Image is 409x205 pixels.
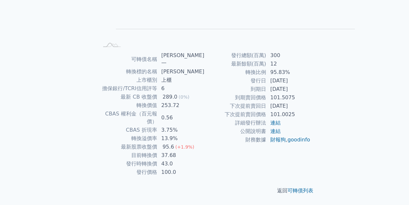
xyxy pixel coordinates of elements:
td: 發行價格 [99,168,157,176]
td: 上櫃 [157,76,205,84]
td: 轉換標的名稱 [99,67,157,76]
td: 6 [157,84,205,93]
td: 公開說明書 [205,127,266,136]
td: 最新餘額(百萬) [205,60,266,68]
td: 3.75% [157,126,205,134]
a: 財報狗 [270,137,286,143]
p: 返回 [91,187,318,195]
td: [DATE] [266,85,311,93]
td: 101.0025 [266,110,311,119]
td: 擔保銀行/TCRI信用評等 [99,84,157,93]
td: 發行總額(百萬) [205,51,266,60]
iframe: Chat Widget [377,174,409,205]
a: goodinfo [287,137,310,143]
td: 轉換溢價率 [99,134,157,143]
td: 300 [266,51,311,60]
td: , [266,136,311,144]
td: 0.56 [157,110,205,126]
span: (+1.9%) [175,144,194,150]
td: 到期賣回價格 [205,93,266,102]
td: [PERSON_NAME]一 [157,51,205,67]
span: (0%) [178,94,189,100]
td: 上市櫃別 [99,76,157,84]
td: 下次提前賣回日 [205,102,266,110]
td: CBAS 折現率 [99,126,157,134]
td: 最新 CB 收盤價 [99,93,157,101]
td: 253.72 [157,101,205,110]
td: 100.0 [157,168,205,176]
td: 12 [266,60,311,68]
td: 轉換比例 [205,68,266,77]
td: 13.9% [157,134,205,143]
div: 289.0 [161,93,179,101]
td: 95.83% [266,68,311,77]
div: 聊天小工具 [377,174,409,205]
td: 詳細發行辦法 [205,119,266,127]
td: 財務數據 [205,136,266,144]
td: [DATE] [266,102,311,110]
td: 發行時轉換價 [99,160,157,168]
td: 到期日 [205,85,266,93]
td: [DATE] [266,77,311,85]
td: 37.68 [157,151,205,160]
a: 連結 [270,120,281,126]
td: 目前轉換價 [99,151,157,160]
a: 可轉債列表 [287,187,313,194]
td: 43.0 [157,160,205,168]
td: [PERSON_NAME] [157,67,205,76]
td: 101.5075 [266,93,311,102]
a: 連結 [270,128,281,134]
td: 最新股票收盤價 [99,143,157,151]
td: 可轉債名稱 [99,51,157,67]
td: 轉換價值 [99,101,157,110]
td: 下次提前賣回價格 [205,110,266,119]
td: 發行日 [205,77,266,85]
div: 95.6 [161,143,176,151]
td: CBAS 權利金（百元報價） [99,110,157,126]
